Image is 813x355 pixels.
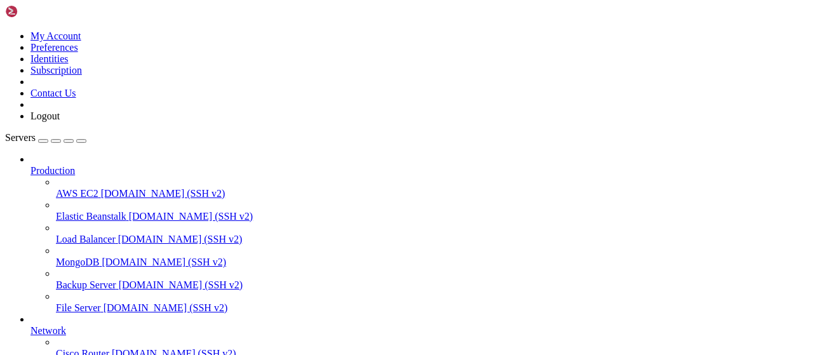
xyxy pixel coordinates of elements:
[30,165,808,177] a: Production
[129,211,253,222] span: [DOMAIN_NAME] (SSH v2)
[5,132,86,143] a: Servers
[56,245,808,268] li: MongoDB [DOMAIN_NAME] (SSH v2)
[56,302,101,313] span: File Server
[56,257,808,268] a: MongoDB [DOMAIN_NAME] (SSH v2)
[30,165,75,176] span: Production
[119,279,243,290] span: [DOMAIN_NAME] (SSH v2)
[56,302,808,314] a: File Server [DOMAIN_NAME] (SSH v2)
[30,53,69,64] a: Identities
[56,257,99,267] span: MongoDB
[30,325,808,337] a: Network
[30,325,66,336] span: Network
[56,199,808,222] li: Elastic Beanstalk [DOMAIN_NAME] (SSH v2)
[30,154,808,314] li: Production
[104,302,228,313] span: [DOMAIN_NAME] (SSH v2)
[101,188,225,199] span: [DOMAIN_NAME] (SSH v2)
[5,5,78,18] img: Shellngn
[56,177,808,199] li: AWS EC2 [DOMAIN_NAME] (SSH v2)
[56,188,98,199] span: AWS EC2
[56,188,808,199] a: AWS EC2 [DOMAIN_NAME] (SSH v2)
[56,291,808,314] li: File Server [DOMAIN_NAME] (SSH v2)
[56,222,808,245] li: Load Balancer [DOMAIN_NAME] (SSH v2)
[5,132,36,143] span: Servers
[56,211,126,222] span: Elastic Beanstalk
[30,65,82,76] a: Subscription
[56,279,808,291] a: Backup Server [DOMAIN_NAME] (SSH v2)
[30,111,60,121] a: Logout
[118,234,243,244] span: [DOMAIN_NAME] (SSH v2)
[56,234,116,244] span: Load Balancer
[56,234,808,245] a: Load Balancer [DOMAIN_NAME] (SSH v2)
[56,279,116,290] span: Backup Server
[102,257,226,267] span: [DOMAIN_NAME] (SSH v2)
[56,268,808,291] li: Backup Server [DOMAIN_NAME] (SSH v2)
[30,42,78,53] a: Preferences
[30,88,76,98] a: Contact Us
[56,211,808,222] a: Elastic Beanstalk [DOMAIN_NAME] (SSH v2)
[30,30,81,41] a: My Account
